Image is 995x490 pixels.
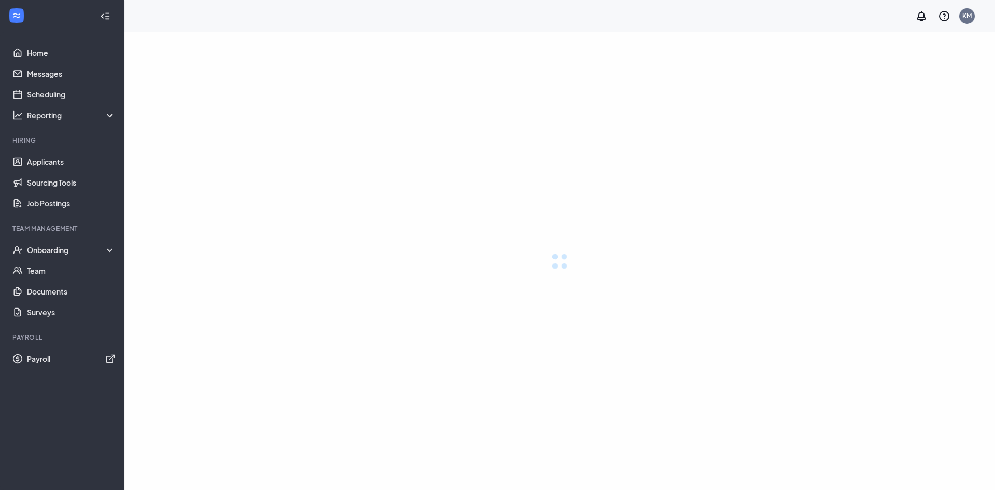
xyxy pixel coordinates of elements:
[27,260,116,281] a: Team
[962,11,972,20] div: KM
[915,10,928,22] svg: Notifications
[12,110,23,120] svg: Analysis
[12,333,113,342] div: Payroll
[12,224,113,233] div: Team Management
[12,245,23,255] svg: UserCheck
[27,172,116,193] a: Sourcing Tools
[27,110,116,120] div: Reporting
[11,10,22,21] svg: WorkstreamLogo
[27,281,116,302] a: Documents
[938,10,950,22] svg: QuestionInfo
[27,151,116,172] a: Applicants
[27,348,116,369] a: PayrollExternalLink
[12,136,113,145] div: Hiring
[27,302,116,323] a: Surveys
[100,11,110,21] svg: Collapse
[27,43,116,63] a: Home
[27,245,116,255] div: Onboarding
[27,193,116,214] a: Job Postings
[27,84,116,105] a: Scheduling
[27,63,116,84] a: Messages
